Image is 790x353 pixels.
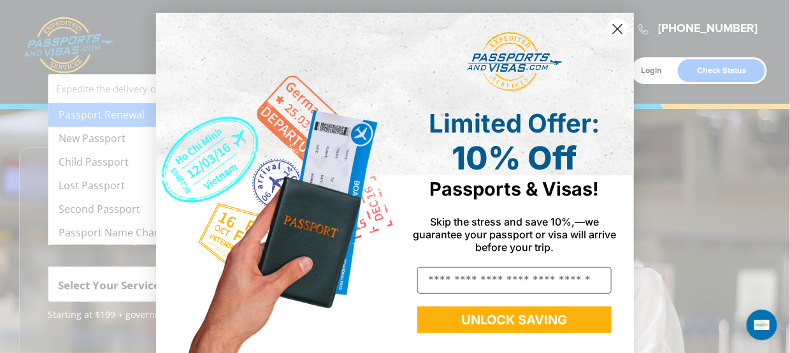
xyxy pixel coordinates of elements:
[417,306,612,333] button: UNLOCK SAVING
[413,215,616,254] span: Skip the stress and save 10%,—we guarantee your passport or visa will arrive before your trip.
[467,32,563,92] img: passports and visas
[429,108,600,139] span: Limited Offer:
[430,178,600,200] span: Passports & Visas!
[607,18,629,40] button: Close dialog
[747,310,777,340] div: Open Intercom Messenger
[452,139,577,177] span: 10% Off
